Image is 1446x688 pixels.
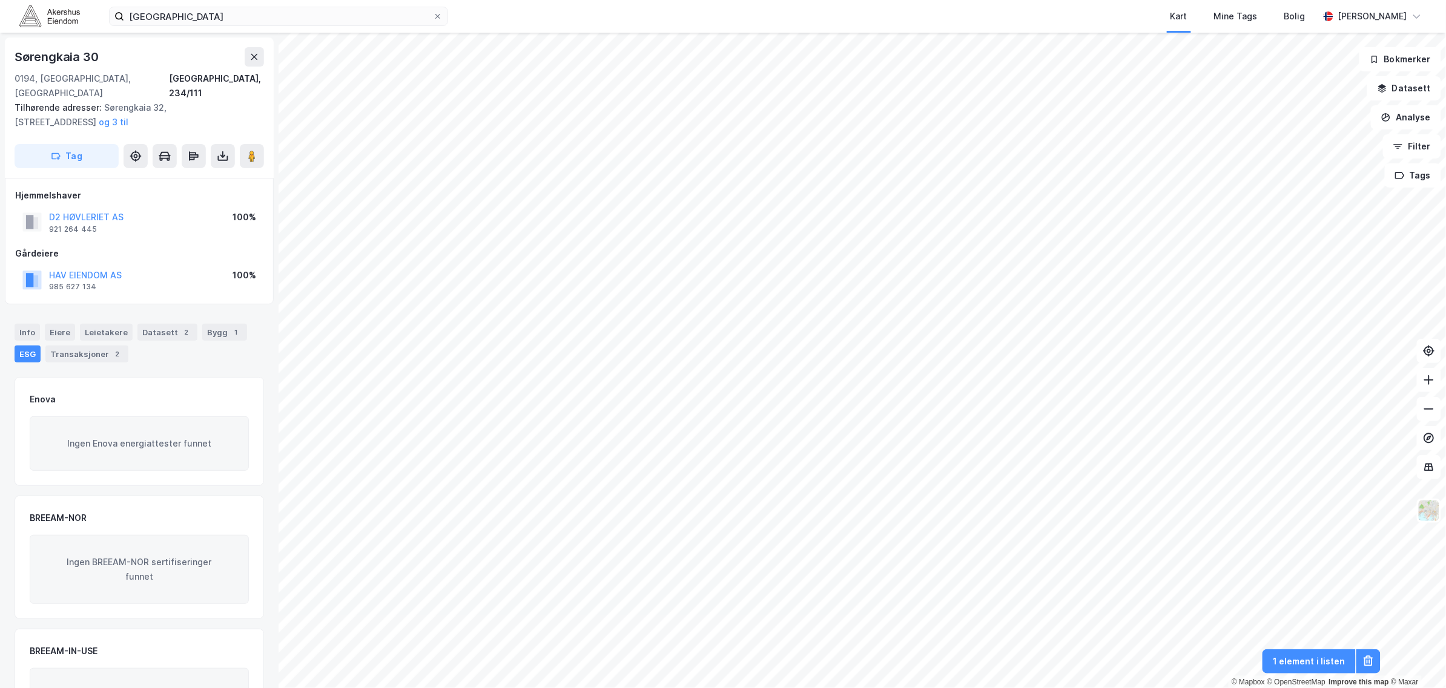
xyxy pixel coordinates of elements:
div: Bygg [202,324,247,341]
div: 100% [233,210,256,224]
div: BREEAM-IN-USE [30,644,97,658]
div: Sørengkaia 32, [STREET_ADDRESS] [15,100,254,129]
div: 1 [230,326,242,338]
div: Enova [30,392,56,407]
div: Mine Tags [1214,9,1258,24]
div: Kart [1170,9,1187,24]
a: OpenStreetMap [1267,678,1326,686]
button: Filter [1383,134,1441,159]
button: Bokmerker [1359,47,1441,71]
div: 100% [233,268,256,283]
div: BREEAM-NOR [30,511,87,525]
div: 2 [111,348,124,360]
button: 1 element i listen [1263,649,1356,673]
div: [PERSON_NAME] [1338,9,1407,24]
div: 2 [180,326,193,338]
div: Eiere [45,324,75,341]
div: Ingen Enova energiattester funnet [30,416,249,471]
div: 985 627 134 [49,282,96,292]
button: Analyse [1371,105,1441,129]
a: Mapbox [1232,678,1265,686]
div: Leietakere [80,324,133,341]
button: Datasett [1367,76,1441,100]
img: akershus-eiendom-logo.9091f326c980b4bce74ccdd9f866810c.svg [19,5,80,27]
iframe: Chat Widget [1385,630,1446,688]
img: Z [1418,499,1441,522]
a: Improve this map [1329,678,1389,686]
div: Datasett [137,324,197,341]
div: 0194, [GEOGRAPHIC_DATA], [GEOGRAPHIC_DATA] [15,71,169,100]
div: Ingen BREEAM-NOR sertifiseringer funnet [30,535,249,604]
button: Tag [15,144,119,168]
div: Transaksjoner [45,346,128,362]
span: Tilhørende adresser: [15,102,104,113]
div: [GEOGRAPHIC_DATA], 234/111 [169,71,264,100]
div: 921 264 445 [49,224,97,234]
div: ESG [15,346,41,362]
button: Tags [1385,163,1441,188]
input: Søk på adresse, matrikkel, gårdeiere, leietakere eller personer [124,7,433,25]
div: Bolig [1284,9,1306,24]
div: Kontrollprogram for chat [1385,630,1446,688]
div: Sørengkaia 30 [15,47,101,67]
div: Gårdeiere [15,246,263,261]
div: Hjemmelshaver [15,188,263,203]
div: Info [15,324,40,341]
